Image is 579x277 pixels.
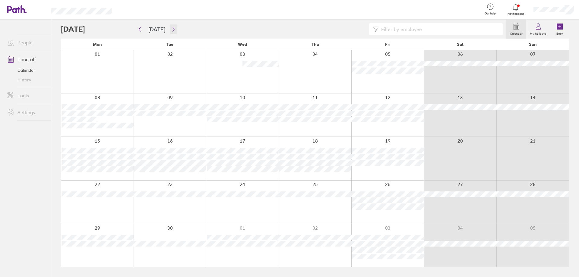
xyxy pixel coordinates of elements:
label: Calendar [506,30,526,36]
span: Tue [166,42,173,47]
a: Tools [2,90,51,102]
a: Book [550,20,569,39]
span: Wed [238,42,247,47]
a: Notifications [506,3,526,16]
span: Get help [480,12,500,15]
span: Sun [529,42,537,47]
a: People [2,36,51,49]
a: Settings [2,106,51,118]
span: Sat [457,42,464,47]
label: My holidays [526,30,550,36]
span: Fri [385,42,391,47]
span: Notifications [506,12,526,16]
a: Calendar [506,20,526,39]
a: Calendar [2,65,51,75]
a: History [2,75,51,85]
a: Time off [2,53,51,65]
a: My holidays [526,20,550,39]
span: Thu [312,42,319,47]
span: Mon [93,42,102,47]
input: Filter by employee [379,24,499,35]
label: Book [553,30,567,36]
button: [DATE] [144,24,170,34]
